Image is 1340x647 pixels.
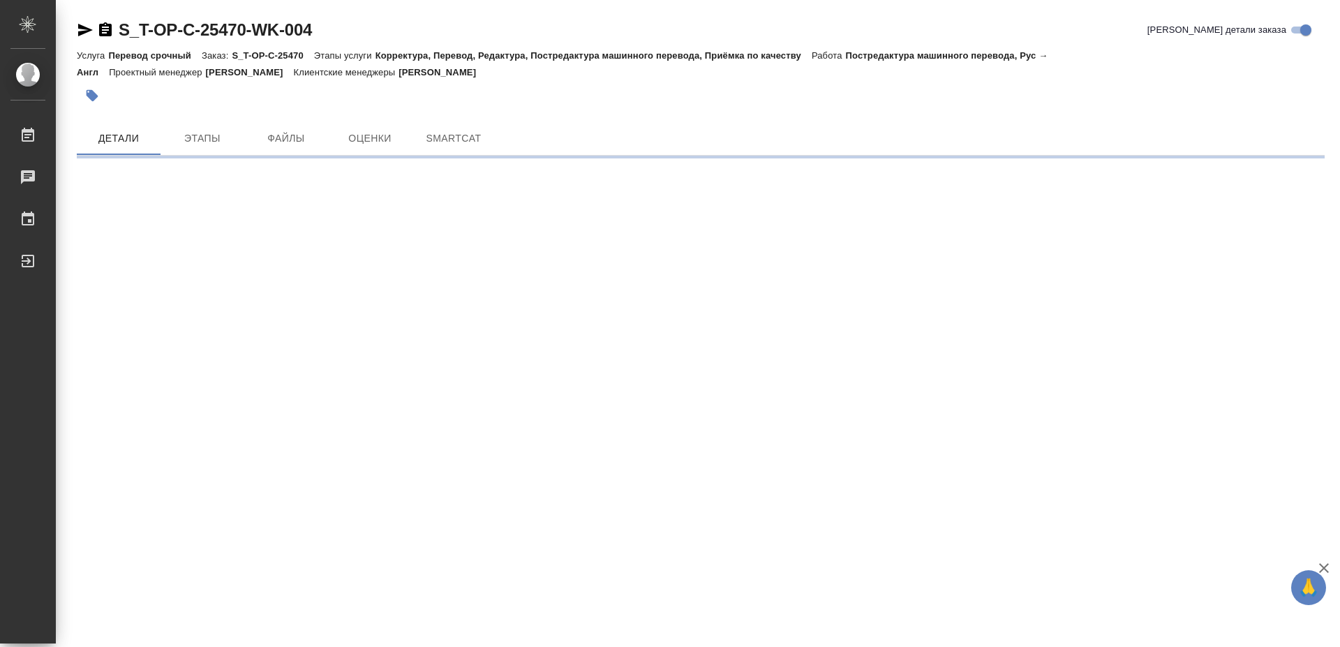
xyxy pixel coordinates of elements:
p: Перевод срочный [108,50,202,61]
span: 🙏 [1297,573,1320,602]
p: Работа [812,50,846,61]
p: Корректура, Перевод, Редактура, Постредактура машинного перевода, Приёмка по качеству [375,50,812,61]
p: [PERSON_NAME] [399,67,486,77]
span: [PERSON_NAME] детали заказа [1147,23,1286,37]
p: Услуга [77,50,108,61]
p: Заказ: [202,50,232,61]
span: Файлы [253,130,320,147]
a: S_T-OP-C-25470-WK-004 [119,20,312,39]
button: 🙏 [1291,570,1326,605]
p: Проектный менеджер [109,67,205,77]
button: Скопировать ссылку [97,22,114,38]
span: Этапы [169,130,236,147]
span: SmartCat [420,130,487,147]
button: Скопировать ссылку для ЯМессенджера [77,22,94,38]
p: S_T-OP-C-25470 [232,50,313,61]
span: Оценки [336,130,403,147]
p: [PERSON_NAME] [206,67,294,77]
span: Детали [85,130,152,147]
p: Этапы услуги [314,50,375,61]
p: Клиентские менеджеры [294,67,399,77]
button: Добавить тэг [77,80,107,111]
